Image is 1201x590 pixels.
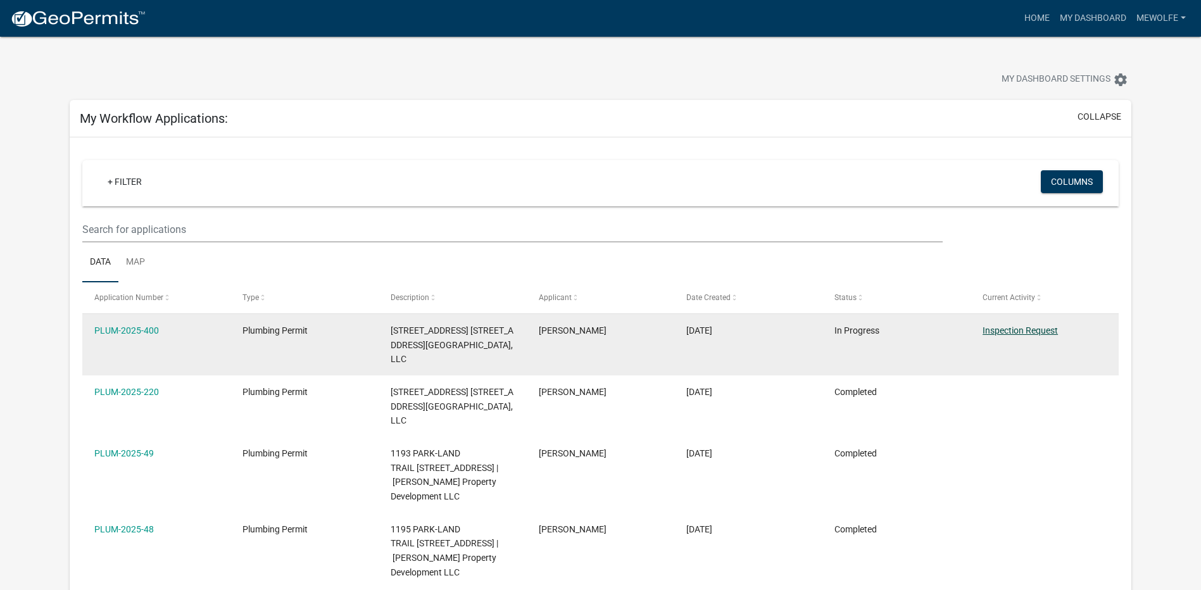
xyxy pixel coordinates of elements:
span: 1195 PARK-LAND TRAIL 1195 Parkland Trail, LOT 558 | Ellings Property Development LLC [391,524,498,577]
i: settings [1113,72,1128,87]
span: Status [834,293,857,302]
span: Completed [834,387,877,397]
span: Plumbing Permit [242,448,308,458]
span: 1193 PARK-LAND TRAIL 1193 Parkland Trail, LOT 559 | Ellings Property Development LLC [391,448,498,501]
button: My Dashboard Settingssettings [991,67,1138,92]
a: + Filter [97,170,152,193]
span: 5115 WOODSTONE CIRCLE 5115 Woodstone Circle, Lot 116 | Woodstone Creek, LLC [391,387,513,426]
datatable-header-cell: Application Number [82,282,230,313]
span: 07/21/2025 [686,325,712,336]
a: Home [1019,6,1055,30]
span: Application Number [94,293,163,302]
span: Current Activity [983,293,1035,302]
input: Search for applications [82,217,943,242]
datatable-header-cell: Current Activity [971,282,1119,313]
span: Mary Ellen Wolfe [539,387,607,397]
datatable-header-cell: Applicant [526,282,674,313]
span: Type [242,293,259,302]
span: Plumbing Permit [242,325,308,336]
datatable-header-cell: Type [230,282,379,313]
button: Columns [1041,170,1103,193]
span: Plumbing Permit [242,387,308,397]
span: Mary Ellen Wolfe [539,524,607,534]
span: Description [391,293,429,302]
span: 01/30/2025 [686,524,712,534]
span: My Dashboard Settings [1002,72,1110,87]
a: Data [82,242,118,283]
span: 04/15/2025 [686,387,712,397]
span: Date Created [686,293,731,302]
span: Plumbing Permit [242,524,308,534]
a: mewolfe [1131,6,1191,30]
span: 01/30/2025 [686,448,712,458]
datatable-header-cell: Date Created [674,282,822,313]
a: My Dashboard [1055,6,1131,30]
span: Mary Ellen Wolfe [539,325,607,336]
datatable-header-cell: Status [822,282,971,313]
a: PLUM-2025-220 [94,387,159,397]
span: Completed [834,524,877,534]
a: PLUM-2025-400 [94,325,159,336]
a: Map [118,242,153,283]
span: 5263 WOODSTONE CIRCLE 5263 Woodstone Circle, LOT 104 | Woodstone Creek, LLC [391,325,513,365]
a: Inspection Request [983,325,1058,336]
span: In Progress [834,325,879,336]
h5: My Workflow Applications: [80,111,228,126]
button: collapse [1078,110,1121,123]
span: Completed [834,448,877,458]
span: Applicant [539,293,572,302]
span: Mary Ellen Wolfe [539,448,607,458]
a: PLUM-2025-49 [94,448,154,458]
datatable-header-cell: Description [379,282,527,313]
a: PLUM-2025-48 [94,524,154,534]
